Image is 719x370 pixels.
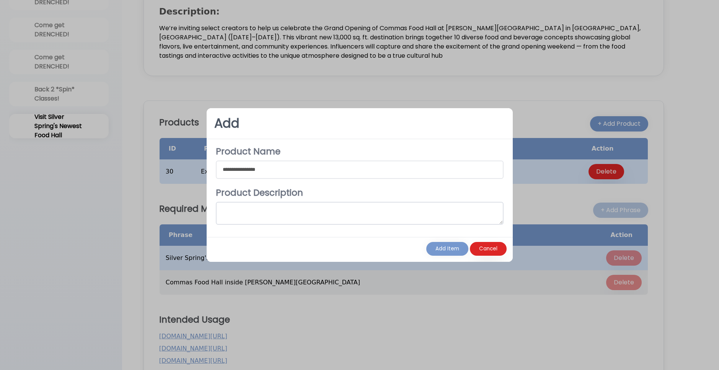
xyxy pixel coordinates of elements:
[214,116,240,131] h3: Add
[216,145,504,157] h4: Product Name
[470,242,507,256] button: Cancel
[426,242,468,256] button: Add Item
[434,245,461,253] span: Add Item
[478,245,499,253] span: Cancel
[216,187,504,199] h4: Product Description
